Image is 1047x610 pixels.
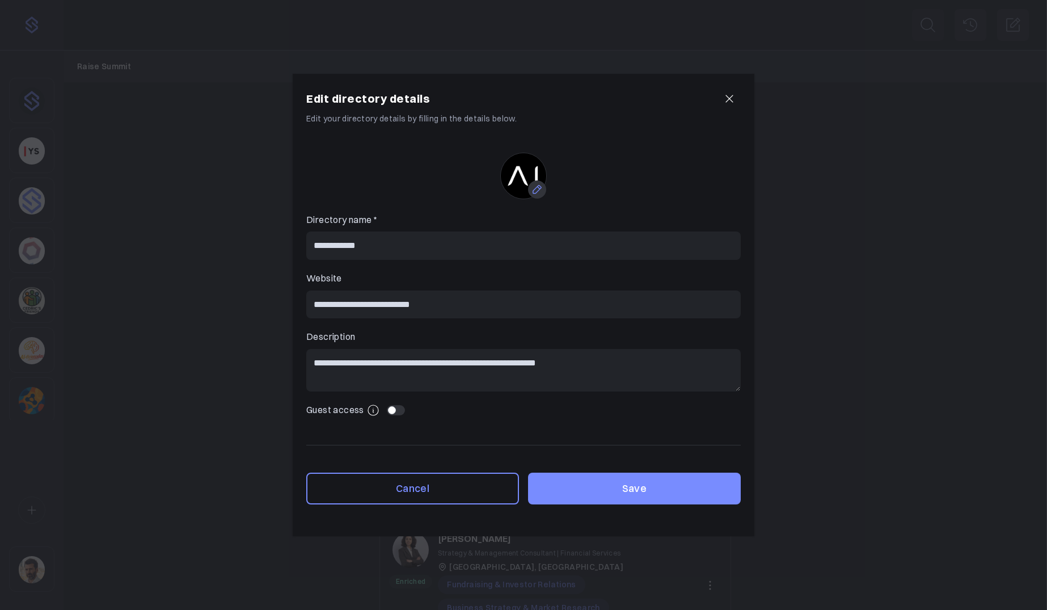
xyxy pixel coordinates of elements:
[501,153,546,199] img: skpjks9cul1iqpbcjl4313d98ve6
[306,271,741,286] p: Website
[306,213,741,228] p: Directory name *
[528,473,741,504] button: Save
[306,112,741,125] p: Edit your directory details by filling in the details below.
[306,330,741,344] p: Description
[306,403,364,418] p: Guest access
[306,473,519,504] a: Cancel
[306,90,430,108] h1: Edit directory details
